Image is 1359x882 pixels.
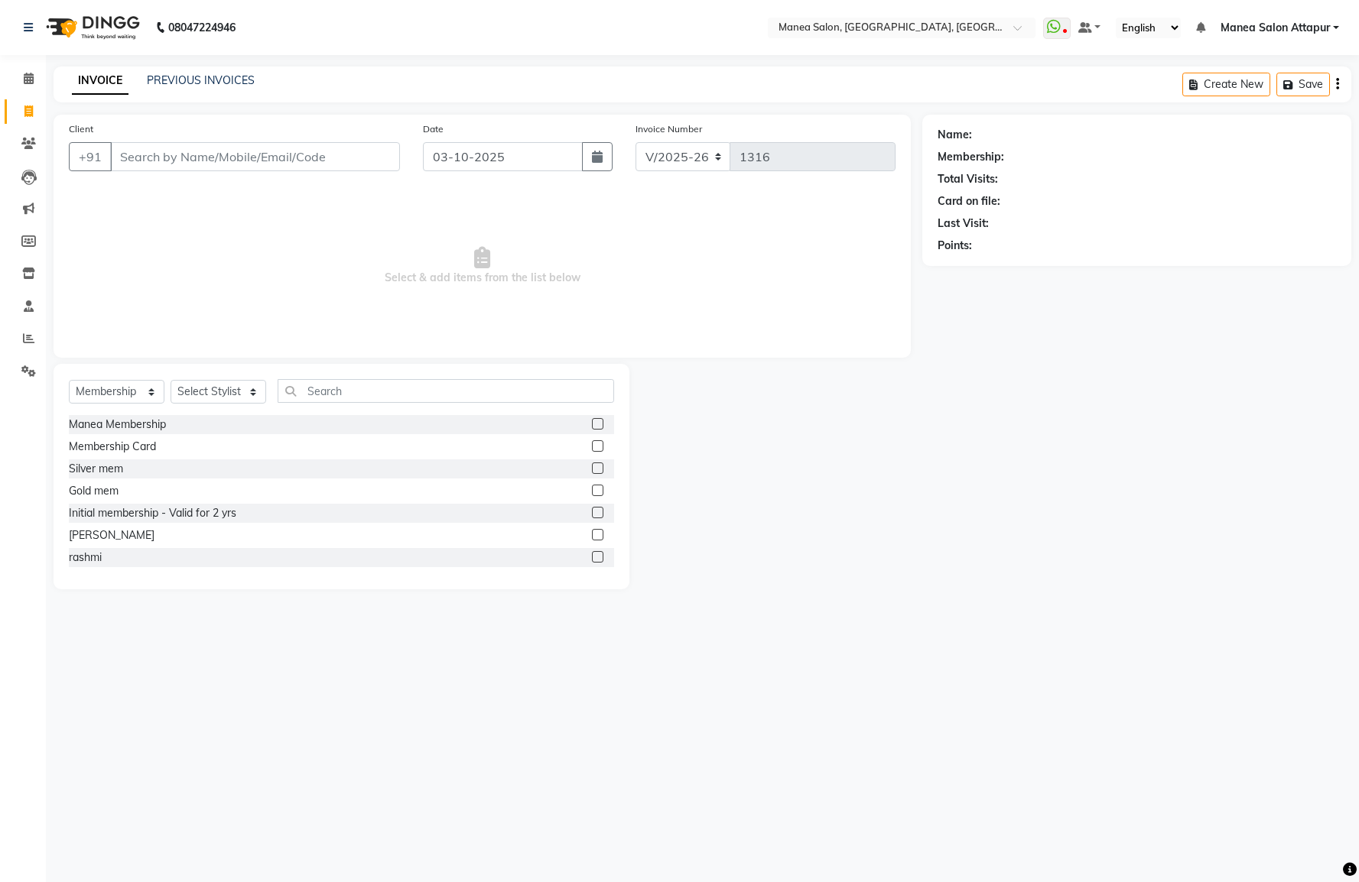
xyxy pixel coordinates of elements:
[168,6,236,49] b: 08047224946
[938,171,998,187] div: Total Visits:
[69,461,123,477] div: Silver mem
[69,483,119,499] div: Gold mem
[1221,20,1330,36] span: Manea Salon Attapur
[938,216,989,232] div: Last Visit:
[69,505,236,521] div: Initial membership - Valid for 2 yrs
[69,142,112,171] button: +91
[69,550,102,566] div: rashmi
[72,67,128,95] a: INVOICE
[69,190,896,342] span: Select & add items from the list below
[1276,73,1330,96] button: Save
[69,417,166,433] div: Manea Membership
[39,6,144,49] img: logo
[938,238,972,254] div: Points:
[278,379,614,403] input: Search
[69,527,154,543] div: [PERSON_NAME]
[1182,73,1270,96] button: Create New
[938,127,972,143] div: Name:
[69,122,93,136] label: Client
[938,193,1000,209] div: Card on file:
[938,149,1004,165] div: Membership:
[147,73,255,87] a: PREVIOUS INVOICES
[636,122,702,136] label: Invoice Number
[423,122,444,136] label: Date
[69,439,156,455] div: Membership Card
[110,142,400,171] input: Search by Name/Mobile/Email/Code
